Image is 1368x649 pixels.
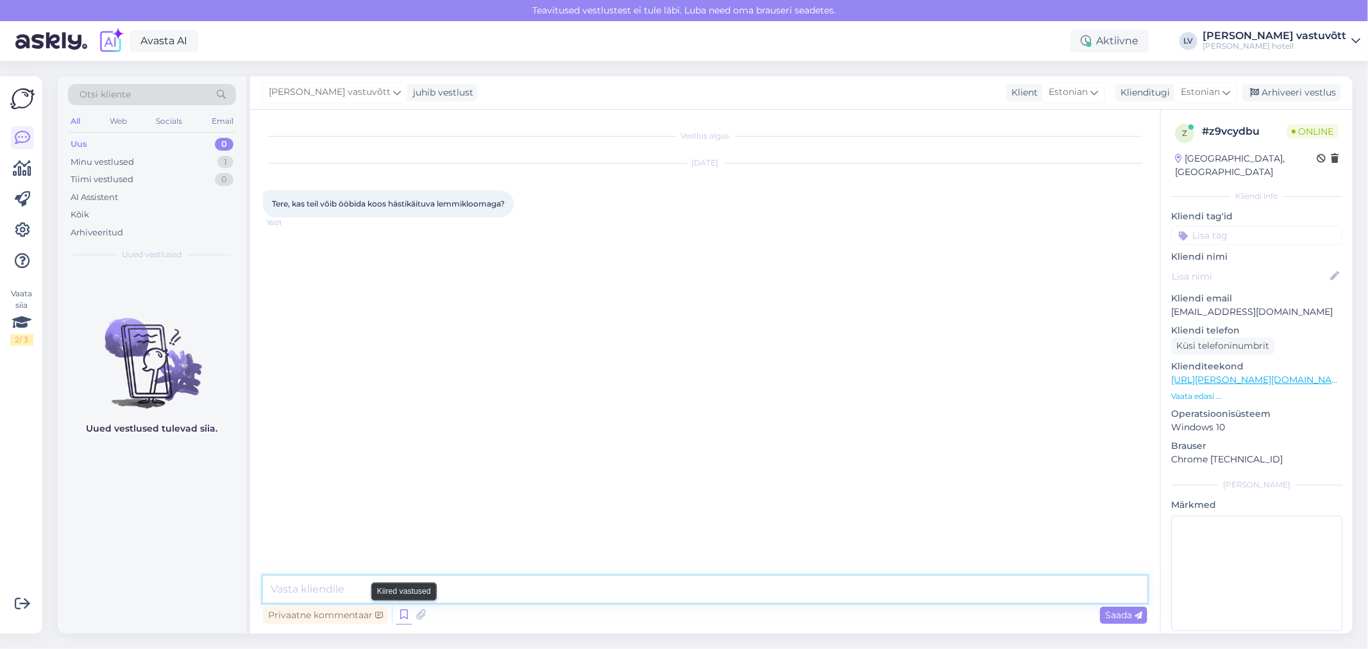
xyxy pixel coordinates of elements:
div: Klienditugi [1115,86,1170,99]
div: Socials [153,113,185,130]
div: Arhiveeri vestlus [1242,84,1341,101]
div: [PERSON_NAME] hotell [1203,41,1346,51]
div: Klient [1006,86,1038,99]
div: # z9vcydbu [1202,124,1287,139]
div: Uus [71,138,87,151]
div: Web [107,113,130,130]
div: Arhiveeritud [71,226,123,239]
p: Uued vestlused tulevad siia. [87,422,218,435]
p: Kliendi telefon [1171,324,1342,337]
div: juhib vestlust [408,86,473,99]
span: Online [1287,124,1338,139]
p: Kliendi tag'id [1171,210,1342,223]
img: Askly Logo [10,87,35,111]
div: Vestlus algas [263,130,1147,142]
div: 1 [217,156,233,169]
span: Estonian [1181,85,1220,99]
span: Uued vestlused [122,249,182,260]
p: Märkmed [1171,498,1342,512]
a: [PERSON_NAME] vastuvõtt[PERSON_NAME] hotell [1203,31,1360,51]
div: [PERSON_NAME] [1171,479,1342,491]
div: 0 [215,173,233,186]
div: [GEOGRAPHIC_DATA], [GEOGRAPHIC_DATA] [1175,152,1317,179]
div: Kõik [71,208,89,221]
div: All [68,113,83,130]
p: Operatsioonisüsteem [1171,407,1342,421]
p: Vaata edasi ... [1171,391,1342,402]
span: [PERSON_NAME] vastuvõtt [269,85,391,99]
input: Lisa nimi [1172,269,1328,283]
span: z [1182,128,1187,138]
a: Avasta AI [130,30,198,52]
div: [PERSON_NAME] vastuvõtt [1203,31,1346,41]
span: Tere, kas teil võib ööbida koos hästikäituva lemmikloomaga? [272,199,505,208]
p: Brauser [1171,439,1342,453]
div: 0 [215,138,233,151]
span: Estonian [1049,85,1088,99]
span: 16:01 [267,218,315,228]
img: explore-ai [97,28,124,55]
div: Email [209,113,236,130]
div: Privaatne kommentaar [263,607,388,624]
a: [URL][PERSON_NAME][DOMAIN_NAME] [1171,374,1348,385]
div: Minu vestlused [71,156,134,169]
div: [DATE] [263,157,1147,169]
div: Tiimi vestlused [71,173,133,186]
p: Klienditeekond [1171,360,1342,373]
div: Aktiivne [1070,29,1149,53]
div: Küsi telefoninumbrit [1171,337,1274,355]
div: AI Assistent [71,191,118,204]
p: [EMAIL_ADDRESS][DOMAIN_NAME] [1171,305,1342,319]
p: Chrome [TECHNICAL_ID] [1171,453,1342,466]
input: Lisa tag [1171,226,1342,245]
div: LV [1179,32,1197,50]
img: No chats [58,295,246,410]
div: Kliendi info [1171,190,1342,202]
small: Kiired vastused [377,586,431,597]
p: Windows 10 [1171,421,1342,434]
span: Otsi kliente [80,88,131,101]
div: Vaata siia [10,288,33,346]
span: Saada [1105,609,1142,621]
p: Kliendi nimi [1171,250,1342,264]
p: Kliendi email [1171,292,1342,305]
div: 2 / 3 [10,334,33,346]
